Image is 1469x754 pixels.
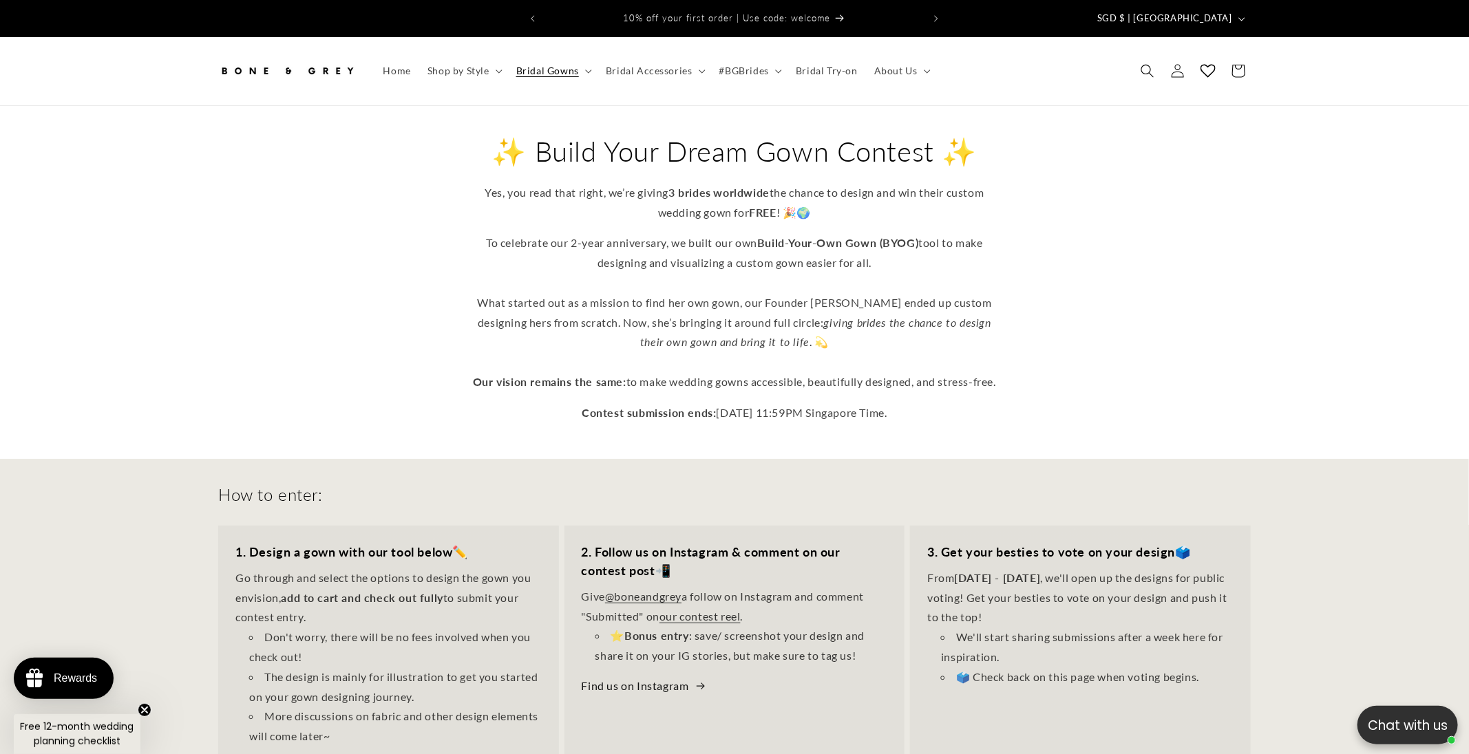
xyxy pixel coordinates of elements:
[21,720,134,748] span: Free 12-month wedding planning checklist
[582,587,888,627] p: Give a follow on Instagram and comment "Submitted" on .
[866,56,936,85] summary: About Us
[249,667,542,707] li: The design is mainly for illustration to get you started on your gown designing journey.
[235,544,453,559] strong: 1. Design a gown with our tool below
[466,183,1003,223] p: Yes, you read that right, we’re giving the chance to design and win their custom wedding gown for...
[941,627,1234,667] li: We'll start sharing submissions after a week here for inspiration.
[668,186,711,199] strong: 3 brides
[516,65,579,77] span: Bridal Gowns
[921,6,951,32] button: Next announcement
[427,65,489,77] span: Shop by Style
[927,568,1234,627] p: From , we'll open up the designs for public voting! Get your besties to vote on your design and p...
[508,56,598,85] summary: Bridal Gowns
[383,65,411,77] span: Home
[249,707,542,746] li: More discussions on fabric and other design elements will come later~
[927,544,1175,559] strong: 3. Get your besties to vote on your design
[714,186,770,199] strong: worldwide
[14,714,140,754] div: Free 12-month wedding planning checklistClose teaser
[582,406,716,419] strong: Contest submission ends:
[249,627,542,667] li: Don't worry, there will be no fees involved when you check out!
[757,236,919,249] strong: Build-Your-Own Gown (BYOG)
[659,610,741,623] a: our contest reel
[281,591,443,604] strong: add to cart and check out fully
[1089,6,1251,32] button: SGD $ | [GEOGRAPHIC_DATA]
[796,65,858,77] span: Bridal Try-on
[719,65,769,77] span: #BGBrides
[624,629,689,642] strong: Bonus entry
[606,65,693,77] span: Bridal Accessories
[54,672,97,685] div: Rewards
[466,133,1003,169] h2: ✨ Build Your Dream Gown Contest ✨
[582,544,841,578] strong: 2. Follow us on Instagram & comment on our contest post
[419,56,508,85] summary: Shop by Style
[788,56,866,85] a: Bridal Try-on
[218,484,323,505] h2: How to enter:
[955,571,1041,584] strong: [DATE] - [DATE]
[138,703,151,717] button: Close teaser
[605,590,681,603] a: @boneandgrey
[466,403,1003,423] p: [DATE] 11:59PM Singapore Time.
[595,626,888,666] li: ⭐ : save/ screenshot your design and share it on your IG stories, but make sure to tag us!
[473,375,626,388] strong: Our vision remains the same:
[941,667,1234,687] li: 🗳️ Check back on this page when voting begins.
[582,543,888,580] h3: 📲
[598,56,711,85] summary: Bridal Accessories
[466,233,1003,391] p: To celebrate our 2-year anniversary, we built our own tool to make designing and visualizing a cu...
[1357,715,1458,735] p: Chat with us
[375,56,419,85] a: Home
[711,56,788,85] summary: #BGBrides
[623,12,830,23] span: 10% off your first order | Use code: welcome
[218,56,356,86] img: Bone and Grey Bridal
[582,676,708,696] a: Find us on Instagram
[213,51,361,91] a: Bone and Grey Bridal
[518,6,548,32] button: Previous announcement
[235,543,542,561] h3: ✏️
[1097,12,1232,25] span: SGD $ | [GEOGRAPHIC_DATA]
[927,543,1234,561] h3: 🗳️
[235,568,542,627] p: Go through and select the options to design the gown you envision, to submit your contest entry.
[749,206,776,219] strong: FREE
[874,65,918,77] span: About Us
[1132,56,1163,86] summary: Search
[1357,706,1458,744] button: Open chatbox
